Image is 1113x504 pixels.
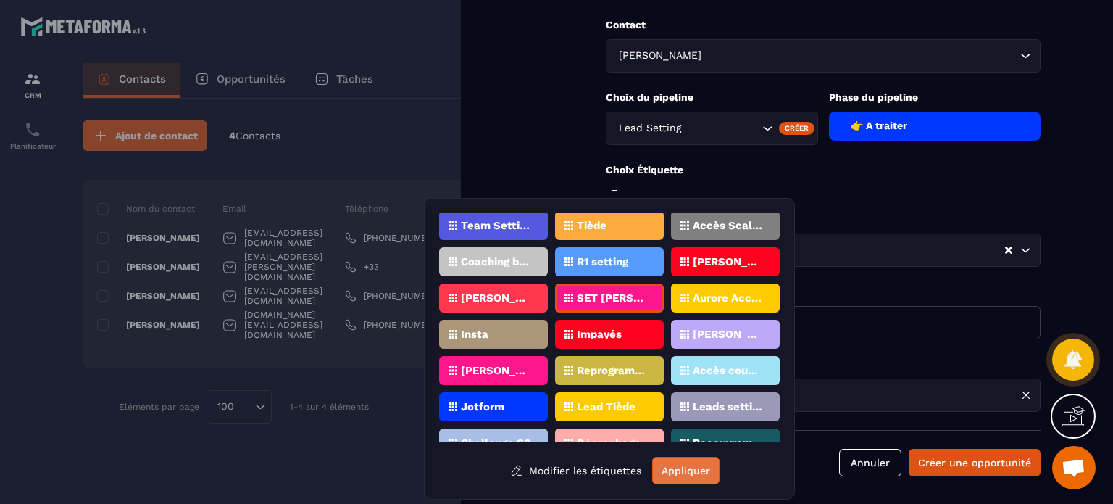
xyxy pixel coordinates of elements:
[704,48,1017,64] input: Search for option
[577,220,606,231] p: Tiède
[461,438,530,448] p: Challenge S6
[461,402,504,412] p: Jotform
[606,18,1041,32] p: Contact
[693,220,763,231] p: Accès Scaler Podia
[577,438,641,448] p: Décrochage
[839,449,901,476] button: Annuler
[693,293,763,303] p: Aurore Acc. 1:1 6m 3app.
[693,365,763,376] p: Accès coupés ✖️
[693,329,763,339] p: [PERSON_NAME]. 1:1 6m 3 app
[461,329,488,339] p: Insta
[829,91,1041,104] p: Phase du pipeline
[461,220,531,231] p: Team Setting
[606,91,818,104] p: Choix du pipeline
[606,112,818,145] div: Search for option
[606,234,1041,267] div: Search for option
[577,329,622,339] p: Impayés
[1052,446,1096,489] div: Ouvrir le chat
[461,293,531,303] p: [PERSON_NAME]. 1:1 6m 3app
[577,293,647,303] p: SET [PERSON_NAME]
[461,257,531,267] p: Coaching book
[1005,245,1012,256] button: Clear Selected
[909,449,1041,476] button: Créer une opportunité
[499,458,652,484] button: Modifier les étiquettes
[606,39,1041,73] div: Search for option
[615,120,684,136] span: Lead Setting
[615,48,704,64] span: [PERSON_NAME]
[577,257,628,267] p: R1 setting
[606,285,1041,299] p: Montant
[693,402,763,412] p: Leads setting
[693,438,763,448] p: Recouvrement
[606,358,1041,371] p: Date de fermeture
[461,365,531,376] p: [PERSON_NAME]. 1:1 6m 3app.
[577,365,647,376] p: Reprogrammé
[606,163,1041,177] p: Choix Étiquette
[577,402,635,412] p: Lead Tiède
[708,242,1004,258] input: Search for option
[684,120,759,136] input: Search for option
[652,457,720,484] button: Appliquer
[693,257,763,267] p: [PERSON_NAME]
[779,122,814,135] div: Créer
[606,212,1041,226] p: Produit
